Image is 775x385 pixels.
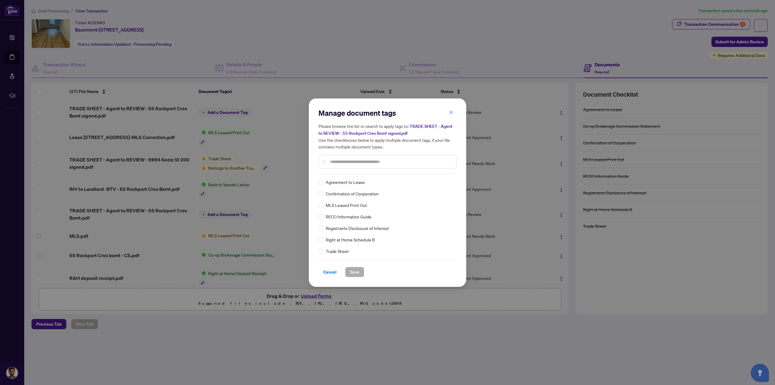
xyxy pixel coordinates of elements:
span: MLS Leased Print Out [326,202,367,208]
span: TRADE SHEET - Agent to REVIEW - 55 Rockport Cres Bsmt signed.pdf [318,124,453,136]
span: Cancel [323,267,337,277]
h2: Manage document tags [318,108,457,118]
span: Right at Home Schedule B [326,236,375,243]
button: Cancel [318,267,341,277]
span: RECO Information Guide [326,213,371,220]
span: Agreement to Lease [326,179,365,185]
span: close [449,110,453,115]
button: Save [345,267,364,277]
button: Open asap [751,364,769,382]
span: Trade Sheet [326,248,349,254]
h5: Please browse the list or search to apply tags to: Use the checkboxes below to apply multiple doc... [318,123,457,150]
span: Confirmation of Cooperation [326,190,379,197]
span: Registrants Disclosure of Interest [326,225,389,231]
